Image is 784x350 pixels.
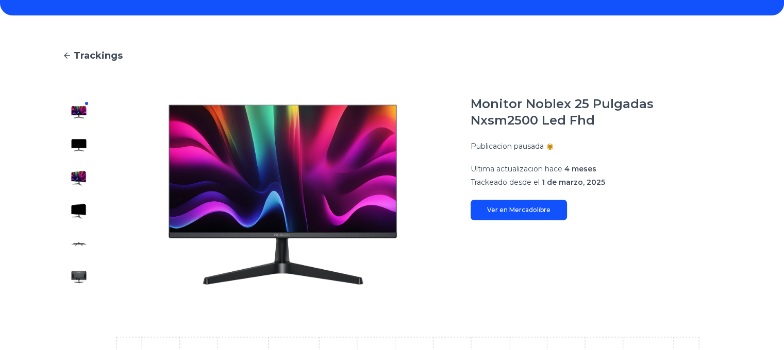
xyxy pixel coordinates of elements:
[71,170,87,186] img: Monitor Noblex 25 Pulgadas Nxsm2500 Led Fhd
[71,269,87,285] img: Monitor Noblex 25 Pulgadas Nxsm2500 Led Fhd
[471,200,567,220] a: Ver en Mercadolibre
[471,96,722,129] h1: Monitor Noblex 25 Pulgadas Nxsm2500 Led Fhd
[71,104,87,120] img: Monitor Noblex 25 Pulgadas Nxsm2500 Led Fhd
[542,178,605,187] span: 1 de marzo, 2025
[62,48,722,63] a: Trackings
[71,236,87,252] img: Monitor Noblex 25 Pulgadas Nxsm2500 Led Fhd
[71,137,87,153] img: Monitor Noblex 25 Pulgadas Nxsm2500 Led Fhd
[74,48,123,63] span: Trackings
[564,164,596,173] span: 4 meses
[71,203,87,219] img: Monitor Noblex 25 Pulgadas Nxsm2500 Led Fhd
[471,164,562,173] span: Ultima actualizacion hace
[116,96,450,293] img: Monitor Noblex 25 Pulgadas Nxsm2500 Led Fhd
[471,141,544,151] p: Publicacion pausada
[471,178,540,187] span: Trackeado desde el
